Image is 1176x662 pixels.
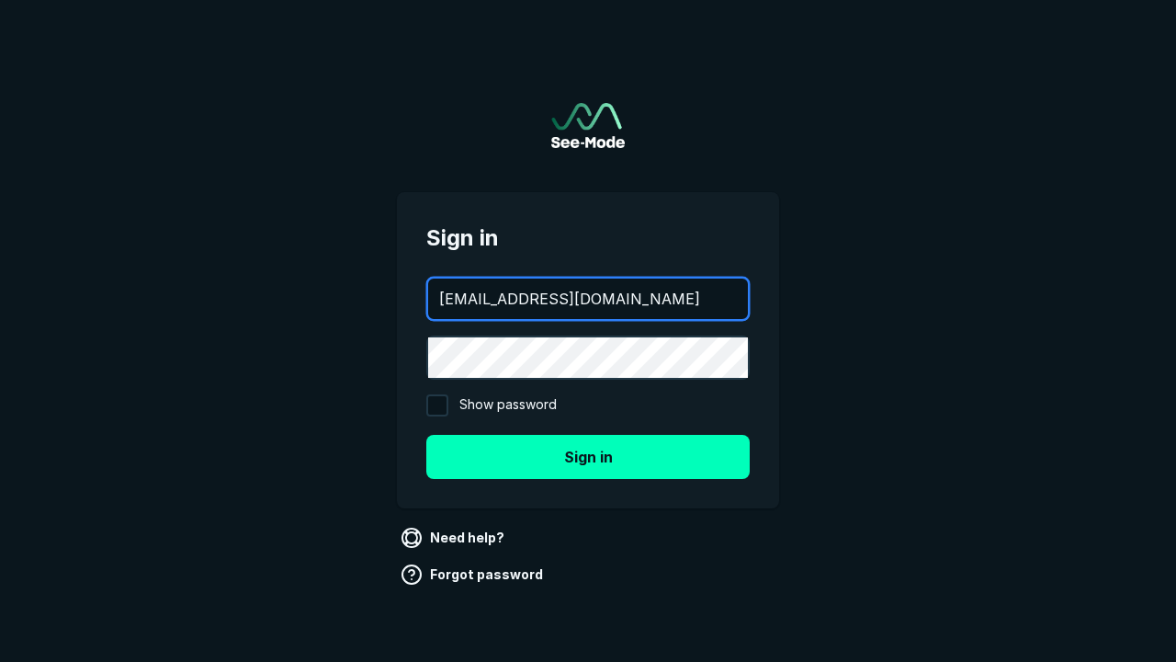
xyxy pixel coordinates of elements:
[397,560,550,589] a: Forgot password
[426,222,750,255] span: Sign in
[426,435,750,479] button: Sign in
[551,103,625,148] a: Go to sign in
[459,394,557,417] span: Show password
[428,279,748,319] input: your@email.com
[397,523,512,553] a: Need help?
[551,103,625,148] img: See-Mode Logo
